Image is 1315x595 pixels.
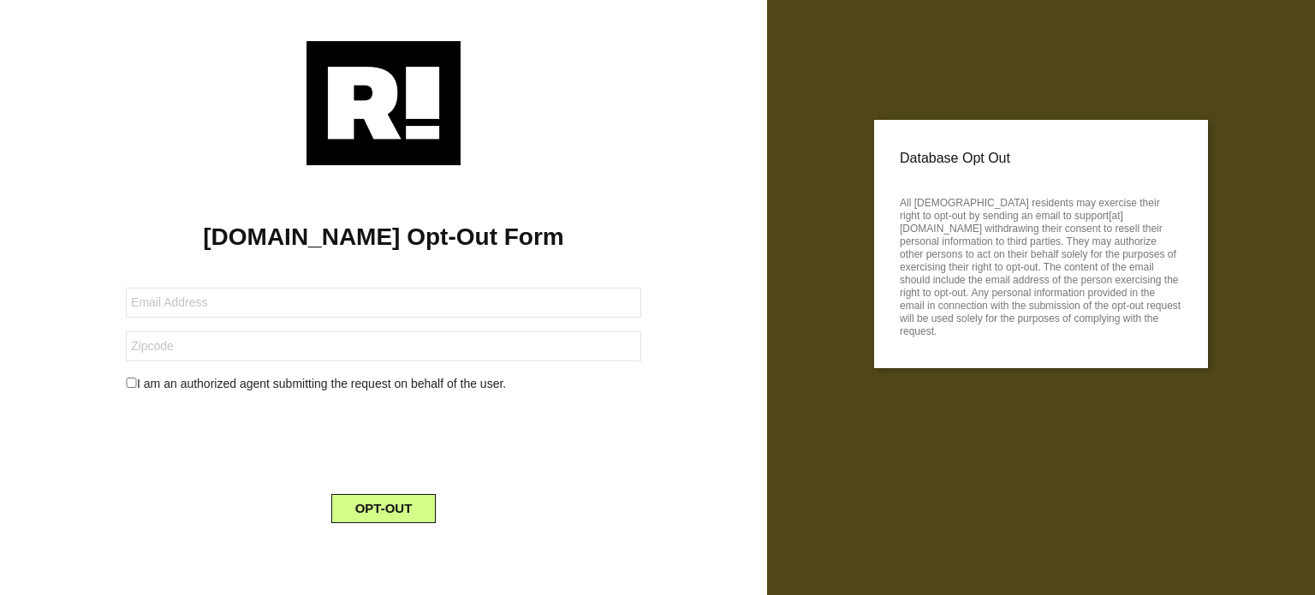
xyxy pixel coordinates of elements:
h1: [DOMAIN_NAME] Opt-Out Form [26,223,741,252]
img: Retention.com [306,41,461,165]
button: OPT-OUT [331,494,437,523]
iframe: reCAPTCHA [253,407,514,473]
div: I am an authorized agent submitting the request on behalf of the user. [113,375,654,393]
input: Zipcode [126,331,641,361]
p: All [DEMOGRAPHIC_DATA] residents may exercise their right to opt-out by sending an email to suppo... [900,192,1182,338]
p: Database Opt Out [900,146,1182,171]
input: Email Address [126,288,641,318]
